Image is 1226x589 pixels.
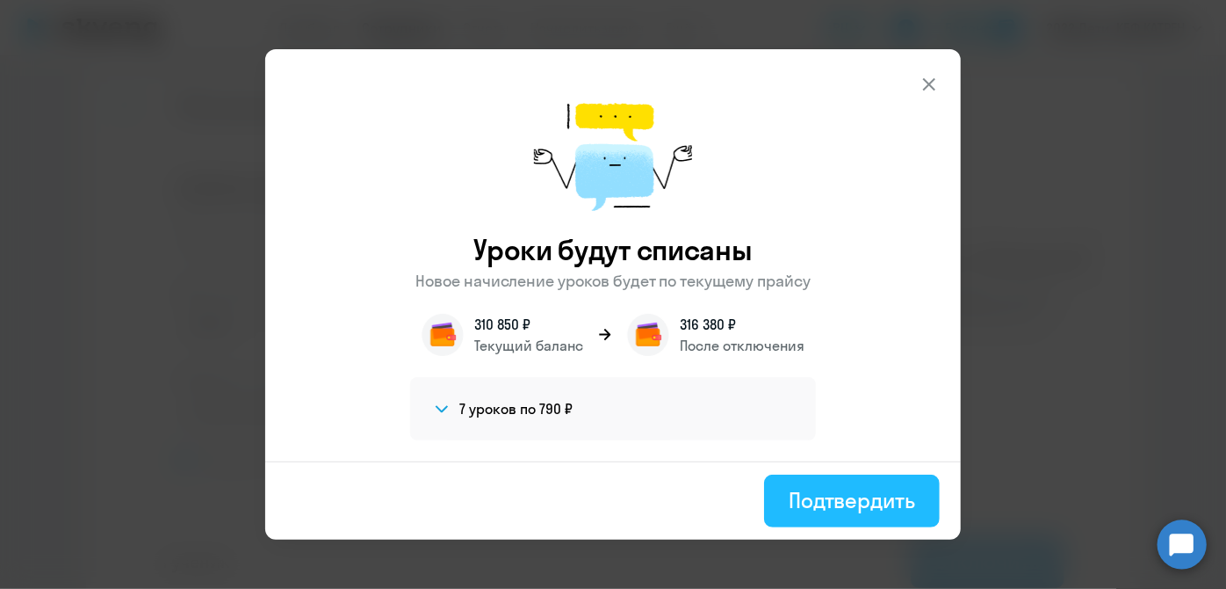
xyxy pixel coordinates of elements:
[680,314,804,335] p: 316 380 ₽
[422,314,464,356] img: wallet.png
[764,475,940,527] button: Подтвердить
[534,84,692,232] img: message-sent.png
[474,335,583,356] p: Текущий баланс
[474,314,583,335] p: 310 850 ₽
[789,486,915,514] div: Подтвердить
[415,270,811,293] p: Новое начисление уроков будет по текущему прайсу
[680,335,804,356] p: После отключения
[627,314,669,356] img: wallet.png
[459,399,573,418] h4: 7 уроков по 790 ₽
[473,232,752,267] h3: Уроки будут списаны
